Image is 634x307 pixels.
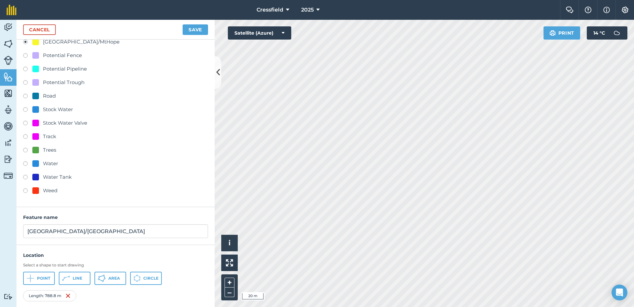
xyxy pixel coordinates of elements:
button: Circle [130,272,162,285]
img: svg+xml;base64,PD94bWwgdmVyc2lvbj0iMS4wIiBlbmNvZGluZz0idXRmLTgiPz4KPCEtLSBHZW5lcmF0b3I6IEFkb2JlIE... [4,293,13,300]
img: svg+xml;base64,PD94bWwgdmVyc2lvbj0iMS4wIiBlbmNvZGluZz0idXRmLTgiPz4KPCEtLSBHZW5lcmF0b3I6IEFkb2JlIE... [4,121,13,131]
img: Two speech bubbles overlapping with the left bubble in the forefront [566,7,574,13]
img: svg+xml;base64,PD94bWwgdmVyc2lvbj0iMS4wIiBlbmNvZGluZz0idXRmLTgiPz4KPCEtLSBHZW5lcmF0b3I6IEFkb2JlIE... [4,22,13,32]
div: Water [43,160,58,168]
img: svg+xml;base64,PHN2ZyB4bWxucz0iaHR0cDovL3d3dy53My5vcmcvMjAwMC9zdmciIHdpZHRoPSIxNiIgaGVpZ2h0PSIyNC... [65,292,71,300]
img: svg+xml;base64,PHN2ZyB4bWxucz0iaHR0cDovL3d3dy53My5vcmcvMjAwMC9zdmciIHdpZHRoPSI1NiIgaGVpZ2h0PSI2MC... [4,88,13,98]
img: fieldmargin Logo [7,5,17,15]
img: svg+xml;base64,PD94bWwgdmVyc2lvbj0iMS4wIiBlbmNvZGluZz0idXRmLTgiPz4KPCEtLSBHZW5lcmF0b3I6IEFkb2JlIE... [4,171,13,180]
a: Cancel [23,24,56,35]
span: 2025 [301,6,314,14]
button: + [225,278,234,288]
img: A question mark icon [584,7,592,13]
div: Length : 788.8 m [23,290,76,301]
img: svg+xml;base64,PHN2ZyB4bWxucz0iaHR0cDovL3d3dy53My5vcmcvMjAwMC9zdmciIHdpZHRoPSIxNyIgaGVpZ2h0PSIxNy... [603,6,610,14]
button: Point [23,272,55,285]
div: Trees [43,146,56,154]
img: svg+xml;base64,PD94bWwgdmVyc2lvbj0iMS4wIiBlbmNvZGluZz0idXRmLTgiPz4KPCEtLSBHZW5lcmF0b3I6IEFkb2JlIE... [4,105,13,115]
h4: Feature name [23,214,208,221]
img: svg+xml;base64,PD94bWwgdmVyc2lvbj0iMS4wIiBlbmNvZGluZz0idXRmLTgiPz4KPCEtLSBHZW5lcmF0b3I6IEFkb2JlIE... [610,26,623,40]
div: Open Intercom Messenger [612,285,627,300]
div: Potential Fence [43,51,82,59]
span: Line [73,276,82,281]
button: Line [59,272,90,285]
span: Point [37,276,50,281]
div: [GEOGRAPHIC_DATA]/MtHope [43,38,120,46]
span: Circle [143,276,158,281]
div: Stock Water [43,106,73,113]
div: Stock Water Valve [43,119,87,127]
div: Potential Trough [43,78,85,86]
button: – [225,288,234,297]
div: Track [43,133,56,140]
img: svg+xml;base64,PD94bWwgdmVyc2lvbj0iMS4wIiBlbmNvZGluZz0idXRmLTgiPz4KPCEtLSBHZW5lcmF0b3I6IEFkb2JlIE... [4,56,13,65]
div: Weed [43,187,57,195]
img: svg+xml;base64,PD94bWwgdmVyc2lvbj0iMS4wIiBlbmNvZGluZz0idXRmLTgiPz4KPCEtLSBHZW5lcmF0b3I6IEFkb2JlIE... [4,154,13,164]
div: Road [43,92,56,100]
button: i [221,235,238,251]
img: A cog icon [621,7,629,13]
span: Cressfield [257,6,283,14]
span: 14 ° C [593,26,605,40]
img: svg+xml;base64,PHN2ZyB4bWxucz0iaHR0cDovL3d3dy53My5vcmcvMjAwMC9zdmciIHdpZHRoPSI1NiIgaGVpZ2h0PSI2MC... [4,39,13,49]
h3: Select a shape to start drawing [23,262,208,268]
img: svg+xml;base64,PD94bWwgdmVyc2lvbj0iMS4wIiBlbmNvZGluZz0idXRmLTgiPz4KPCEtLSBHZW5lcmF0b3I6IEFkb2JlIE... [4,138,13,148]
div: Potential Pipeline [43,65,87,73]
button: Area [94,272,126,285]
img: svg+xml;base64,PHN2ZyB4bWxucz0iaHR0cDovL3d3dy53My5vcmcvMjAwMC9zdmciIHdpZHRoPSIxOSIgaGVpZ2h0PSIyNC... [549,29,556,37]
button: Satellite (Azure) [228,26,291,40]
div: Water Tank [43,173,72,181]
img: Four arrows, one pointing top left, one top right, one bottom right and the last bottom left [226,259,233,266]
span: i [229,239,230,247]
span: Area [108,276,120,281]
button: Print [544,26,581,40]
button: 14 °C [587,26,627,40]
button: Save [183,24,208,35]
img: svg+xml;base64,PHN2ZyB4bWxucz0iaHR0cDovL3d3dy53My5vcmcvMjAwMC9zdmciIHdpZHRoPSI1NiIgaGVpZ2h0PSI2MC... [4,72,13,82]
h4: Location [23,252,208,259]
